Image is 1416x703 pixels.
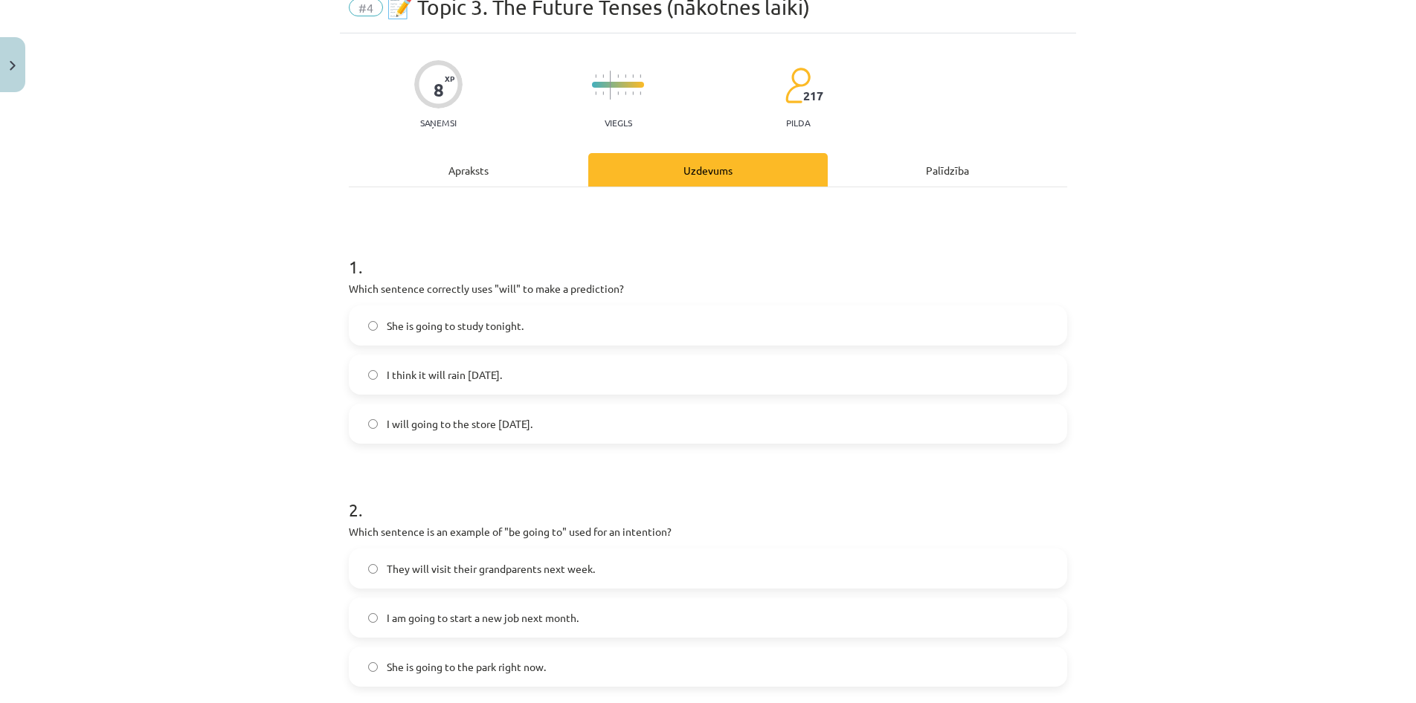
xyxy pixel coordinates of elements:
span: She is going to study tonight. [387,318,524,334]
img: students-c634bb4e5e11cddfef0936a35e636f08e4e9abd3cc4e673bd6f9a4125e45ecb1.svg [785,67,811,104]
h1: 2 . [349,473,1067,519]
img: icon-short-line-57e1e144782c952c97e751825c79c345078a6d821885a25fce030b3d8c18986b.svg [625,74,626,78]
img: icon-short-line-57e1e144782c952c97e751825c79c345078a6d821885a25fce030b3d8c18986b.svg [617,91,619,95]
input: I will going to the store [DATE]. [368,419,378,429]
span: They will visit their grandparents next week. [387,561,595,577]
span: XP [445,74,454,82]
p: Which sentence correctly uses "will" to make a prediction? [349,281,1067,297]
span: She is going to the park right now. [387,659,546,675]
div: Palīdzība [828,153,1067,187]
input: She is going to the park right now. [368,662,378,672]
img: icon-short-line-57e1e144782c952c97e751825c79c345078a6d821885a25fce030b3d8c18986b.svg [617,74,619,78]
img: icon-close-lesson-0947bae3869378f0d4975bcd49f059093ad1ed9edebbc8119c70593378902aed.svg [10,61,16,71]
p: Which sentence is an example of "be going to" used for an intention? [349,524,1067,540]
span: I will going to the store [DATE]. [387,416,532,432]
span: I am going to start a new job next month. [387,610,579,626]
img: icon-short-line-57e1e144782c952c97e751825c79c345078a6d821885a25fce030b3d8c18986b.svg [632,74,634,78]
img: icon-long-line-d9ea69661e0d244f92f715978eff75569469978d946b2353a9bb055b3ed8787d.svg [610,71,611,100]
div: 8 [434,80,444,100]
img: icon-short-line-57e1e144782c952c97e751825c79c345078a6d821885a25fce030b3d8c18986b.svg [595,91,596,95]
img: icon-short-line-57e1e144782c952c97e751825c79c345078a6d821885a25fce030b3d8c18986b.svg [632,91,634,95]
img: icon-short-line-57e1e144782c952c97e751825c79c345078a6d821885a25fce030b3d8c18986b.svg [625,91,626,95]
h1: 1 . [349,230,1067,276]
input: They will visit their grandparents next week. [368,564,378,574]
p: Viegls [605,117,632,128]
span: I think it will rain [DATE]. [387,367,502,383]
input: I think it will rain [DATE]. [368,370,378,380]
img: icon-short-line-57e1e144782c952c97e751825c79c345078a6d821885a25fce030b3d8c18986b.svg [595,74,596,78]
div: Uzdevums [588,153,828,187]
p: pilda [786,117,810,128]
div: Apraksts [349,153,588,187]
img: icon-short-line-57e1e144782c952c97e751825c79c345078a6d821885a25fce030b3d8c18986b.svg [602,74,604,78]
img: icon-short-line-57e1e144782c952c97e751825c79c345078a6d821885a25fce030b3d8c18986b.svg [602,91,604,95]
input: I am going to start a new job next month. [368,613,378,623]
p: Saņemsi [414,117,463,128]
input: She is going to study tonight. [368,321,378,331]
span: 217 [803,89,823,103]
img: icon-short-line-57e1e144782c952c97e751825c79c345078a6d821885a25fce030b3d8c18986b.svg [640,74,641,78]
img: icon-short-line-57e1e144782c952c97e751825c79c345078a6d821885a25fce030b3d8c18986b.svg [640,91,641,95]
